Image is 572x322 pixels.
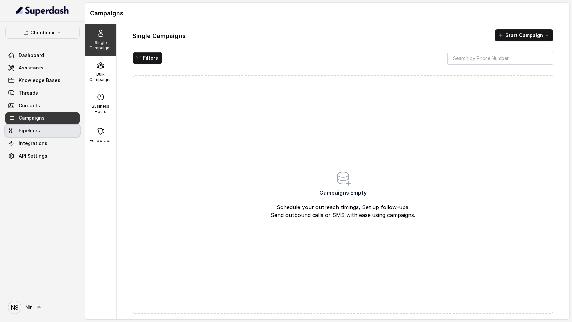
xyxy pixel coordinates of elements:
a: Nir [5,298,80,317]
a: Campaigns [5,112,80,124]
a: Integrations [5,137,80,149]
p: Bulk Campaigns [87,72,114,82]
p: Follow Ups [90,138,112,143]
text: NS [11,304,19,311]
span: Contacts [19,102,40,109]
span: Pipelines [19,127,40,134]
p: Business Hours [87,104,114,114]
a: Contacts [5,100,80,112]
h1: Single Campaigns [133,31,186,41]
span: Integrations [19,140,47,147]
a: Knowledge Bases [5,74,80,86]
p: Schedule your outreach timings, Set up follow-ups. Send outbound calls or SMS with ease using cam... [246,203,440,219]
span: API Settings [19,153,47,159]
p: Cloudonix [30,29,54,37]
span: Nir [25,304,32,311]
span: Knowledge Bases [19,77,60,84]
a: Dashboard [5,49,80,61]
a: Pipelines [5,125,80,137]
input: Search by Phone Number [447,52,553,65]
a: Assistants [5,62,80,74]
p: Single Campaigns [87,40,114,51]
img: light.svg [16,5,69,16]
a: API Settings [5,150,80,162]
span: Threads [19,90,38,96]
span: Assistants [19,65,44,71]
button: Cloudonix [5,27,80,39]
span: Dashboard [19,52,44,59]
span: Campaigns [19,115,45,121]
h1: Campaigns [90,8,564,19]
button: Start Campaign [495,29,553,41]
a: Threads [5,87,80,99]
button: Filters [133,52,162,64]
span: Campaigns Empty [319,189,367,197]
